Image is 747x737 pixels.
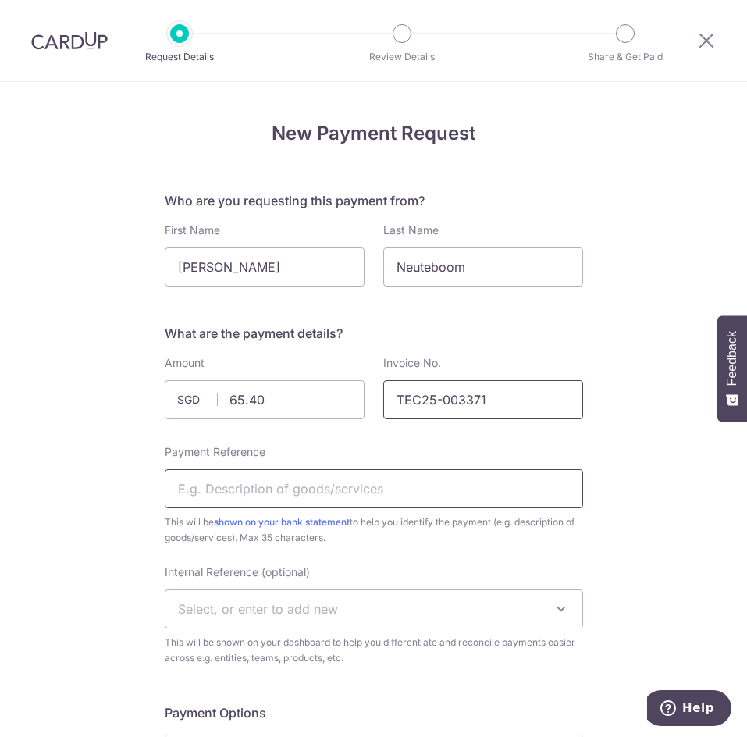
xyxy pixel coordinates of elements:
[165,355,205,371] label: Amount
[383,223,439,238] label: Last Name
[165,247,365,287] input: E.g. John
[717,315,747,422] button: Feedback - Show survey
[165,191,583,210] h5: Who are you requesting this payment from?
[383,355,441,371] label: Invoice No.
[383,380,583,419] input: E.g. INV-54-12
[165,223,220,238] label: First Name
[177,392,218,408] span: SGD
[165,635,583,666] span: This will be shown on your dashboard to help you differentiate and reconcile payments easier acro...
[165,444,265,460] label: Payment Reference
[358,49,446,65] p: Review Details
[31,31,108,50] img: CardUp
[165,119,583,148] h4: New Payment Request
[165,380,365,419] input: Enter amount
[136,49,223,65] p: Request Details
[214,516,350,528] a: shown on your bank statement
[165,514,583,546] span: This will be to help you identify the payment (e.g. description of goods/services). Max 35 charac...
[165,564,310,580] label: Internal Reference (optional)
[165,469,583,508] input: E.g. Description of goods/services
[178,601,338,617] span: Select, or enter to add new
[582,49,669,65] p: Share & Get Paid
[647,690,731,729] iframe: Opens a widget where you can find more information
[165,324,583,343] h5: What are the payment details?
[725,331,739,386] span: Feedback
[165,703,583,722] h5: Payment Options
[383,247,583,287] input: E.g. Doe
